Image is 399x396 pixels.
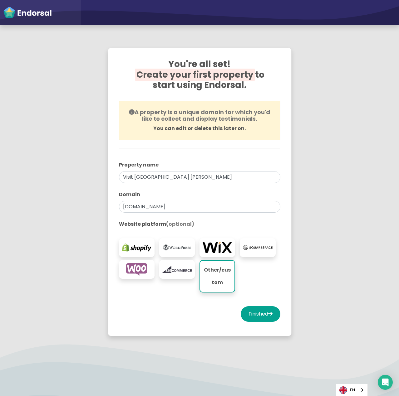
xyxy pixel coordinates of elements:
[119,191,280,198] label: Domain
[162,241,192,254] img: wordpress.org-logo.png
[241,306,280,322] button: Finished
[119,59,280,98] h2: You're all set! to start using Endorsal.
[203,241,232,254] img: wix.com-logo.png
[243,241,272,254] img: squarespace.com-logo.png
[162,263,192,276] img: bigcommerce.com-logo.png
[119,220,280,228] label: Website platform
[336,384,368,396] aside: Language selected: English
[378,375,393,390] div: Open Intercom Messenger
[127,125,272,132] p: You can edit or delete this later on.
[127,109,272,122] h4: A property is a unique domain for which you'd like to collect and display testimonials.
[122,263,151,276] img: woocommerce.com-logo.png
[135,69,255,81] span: Create your first property
[166,220,194,228] span: (optional)
[203,264,231,289] p: Other/custom
[119,171,280,183] input: eg. My Website
[336,384,368,396] div: Language
[119,161,280,169] label: Property name
[119,201,280,213] input: eg. websitename.com
[122,241,151,254] img: shopify.com-logo.png
[336,384,367,396] a: EN
[3,6,52,19] img: endorsal-logo-white@2x.png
